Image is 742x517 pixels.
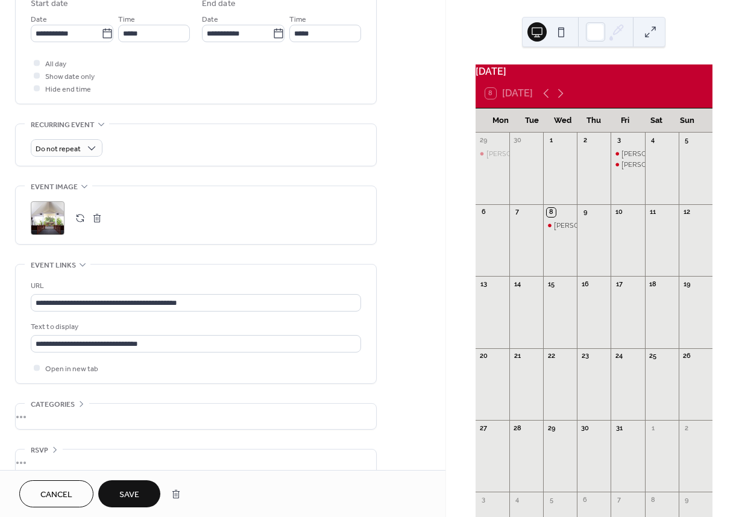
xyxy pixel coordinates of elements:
div: 17 [614,280,623,289]
div: 25 [649,352,658,361]
div: 28 [513,424,522,433]
div: 9 [580,208,590,217]
div: 15 [547,280,556,289]
button: Cancel [19,480,93,507]
div: [PERSON_NAME] [554,221,611,231]
div: 26 [682,352,691,361]
div: 3 [614,136,623,145]
div: 13 [479,280,488,289]
div: 20 [479,352,488,361]
div: 1 [649,424,658,433]
div: [PERSON_NAME] [486,149,544,159]
div: Sat [641,108,672,133]
div: 6 [479,208,488,217]
div: 29 [547,424,556,433]
div: 8 [547,208,556,217]
div: 23 [580,352,590,361]
div: 19 [682,280,691,289]
span: Cancel [40,489,72,501]
span: All day [45,58,66,70]
div: 22 [547,352,556,361]
div: [DATE] [476,64,712,79]
span: Open in new tab [45,363,98,375]
div: 4 [513,495,522,504]
div: ••• [16,404,376,429]
div: Tue [516,108,547,133]
button: Save [98,480,160,507]
span: Event image [31,181,78,193]
div: 5 [547,495,556,504]
div: 29 [479,136,488,145]
div: 5 [682,136,691,145]
div: Mr Gaetano D’Ettorre [611,160,644,170]
div: 31 [614,424,623,433]
div: Thu [578,108,609,133]
div: [PERSON_NAME] [621,149,679,159]
span: Save [119,489,139,501]
span: Time [118,13,135,26]
div: 7 [614,495,623,504]
div: 6 [580,495,590,504]
div: 24 [614,352,623,361]
span: Show date only [45,70,95,83]
div: ••• [16,450,376,475]
div: ; [31,201,64,235]
div: Mr Ted Flaherty [611,149,644,159]
span: Recurring event [31,119,95,131]
div: 4 [649,136,658,145]
div: 9 [682,495,691,504]
div: 2 [580,136,590,145]
div: 10 [614,208,623,217]
div: 14 [513,280,522,289]
div: 30 [513,136,522,145]
span: Hide end time [45,83,91,96]
div: Mrs Kylie Matthews [543,221,577,231]
span: Do not repeat [36,142,81,156]
span: Time [289,13,306,26]
div: 3 [479,495,488,504]
div: Text to display [31,321,359,333]
div: 21 [513,352,522,361]
div: 7 [513,208,522,217]
div: Wed [547,108,579,133]
div: 2 [682,424,691,433]
span: Event links [31,259,76,272]
div: Mrs Sonia Kovacevic [476,149,509,159]
span: Date [31,13,47,26]
div: Sun [671,108,703,133]
div: [PERSON_NAME] [621,160,679,170]
span: Date [202,13,218,26]
div: 1 [547,136,556,145]
div: Mon [485,108,517,133]
div: Fri [609,108,641,133]
div: 18 [649,280,658,289]
div: 11 [649,208,658,217]
div: 27 [479,424,488,433]
div: 12 [682,208,691,217]
div: URL [31,280,359,292]
div: 30 [580,424,590,433]
span: Categories [31,398,75,411]
div: 8 [649,495,658,504]
span: RSVP [31,444,48,457]
div: 16 [580,280,590,289]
